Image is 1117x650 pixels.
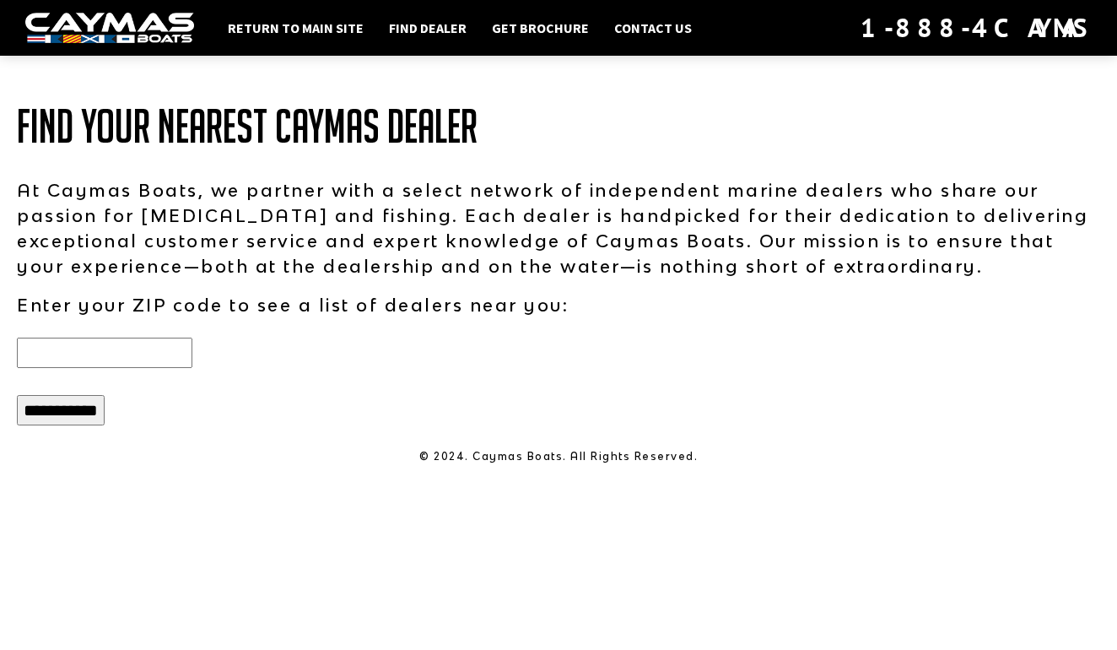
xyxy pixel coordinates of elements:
[17,292,1100,317] p: Enter your ZIP code to see a list of dealers near you:
[219,17,372,39] a: Return to main site
[25,13,194,44] img: white-logo-c9c8dbefe5ff5ceceb0f0178aa75bf4bb51f6bca0971e226c86eb53dfe498488.png
[483,17,597,39] a: Get Brochure
[380,17,475,39] a: Find Dealer
[606,17,700,39] a: Contact Us
[17,101,1100,152] h1: Find Your Nearest Caymas Dealer
[17,449,1100,464] p: © 2024. Caymas Boats. All Rights Reserved.
[17,177,1100,279] p: At Caymas Boats, we partner with a select network of independent marine dealers who share our pas...
[861,9,1092,46] div: 1-888-4CAYMAS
